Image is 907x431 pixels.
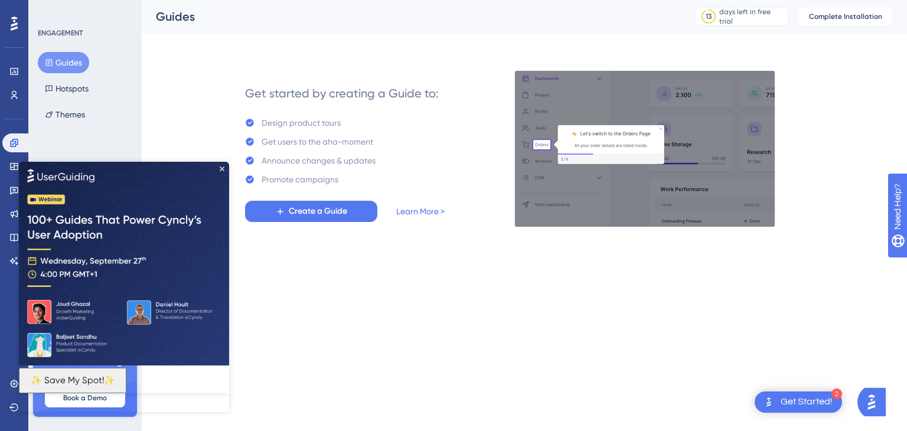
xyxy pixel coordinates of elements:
[38,28,83,38] div: ENGAGEMENT
[514,70,775,227] img: 21a29cd0e06a8f1d91b8bced9f6e1c06.gif
[755,391,842,413] div: Open Get Started! checklist, remaining modules: 2
[245,85,439,102] div: Get started by creating a Guide to:
[719,7,785,26] div: days left in free trial
[781,396,833,409] div: Get Started!
[38,104,92,125] button: Themes
[396,204,445,218] a: Learn More >
[289,204,347,218] span: Create a Guide
[762,395,776,409] img: launcher-image-alternative-text
[809,12,882,21] span: Complete Installation
[262,135,373,149] div: Get users to the aha-moment
[156,8,665,25] div: Guides
[857,384,893,420] iframe: UserGuiding AI Assistant Launcher
[798,7,893,26] button: Complete Installation
[262,116,341,130] div: Design product tours
[262,172,338,187] div: Promote campaigns
[245,201,377,222] button: Create a Guide
[706,12,712,21] div: 13
[831,388,842,399] div: 2
[28,3,74,17] span: Need Help?
[201,5,205,9] div: Close Preview
[262,154,376,168] div: Announce changes & updates
[38,52,89,73] button: Guides
[38,78,96,99] button: Hotspots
